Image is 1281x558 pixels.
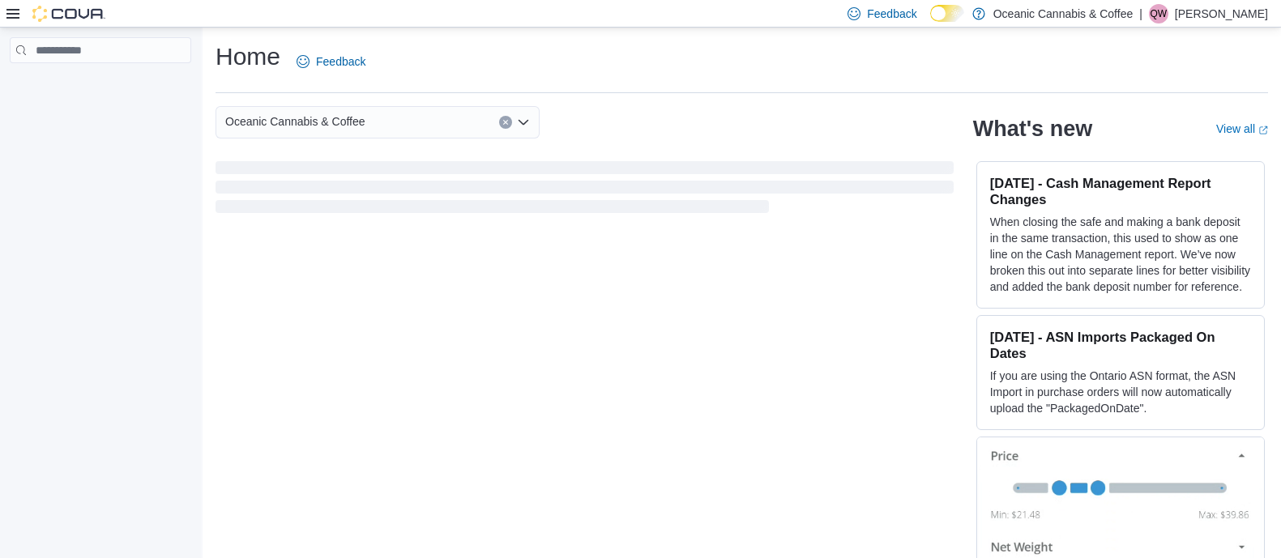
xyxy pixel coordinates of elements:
span: Dark Mode [930,22,931,23]
h2: What's new [973,116,1092,142]
span: Feedback [867,6,916,22]
h3: [DATE] - ASN Imports Packaged On Dates [990,329,1251,361]
a: Feedback [290,45,372,78]
svg: External link [1258,126,1268,135]
p: | [1139,4,1142,23]
p: If you are using the Ontario ASN format, the ASN Import in purchase orders will now automatically... [990,368,1251,416]
span: Feedback [316,53,365,70]
input: Dark Mode [930,5,964,22]
p: Oceanic Cannabis & Coffee [993,4,1134,23]
img: Cova [32,6,105,22]
p: [PERSON_NAME] [1175,4,1268,23]
div: Quentin White [1149,4,1168,23]
button: Clear input [499,116,512,129]
p: When closing the safe and making a bank deposit in the same transaction, this used to show as one... [990,214,1251,295]
span: Loading [216,164,954,216]
h1: Home [216,40,280,73]
h3: [DATE] - Cash Management Report Changes [990,175,1251,207]
button: Open list of options [517,116,530,129]
span: QW [1151,4,1168,23]
span: Oceanic Cannabis & Coffee [225,112,365,131]
nav: Complex example [10,66,191,105]
a: View allExternal link [1216,122,1268,135]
